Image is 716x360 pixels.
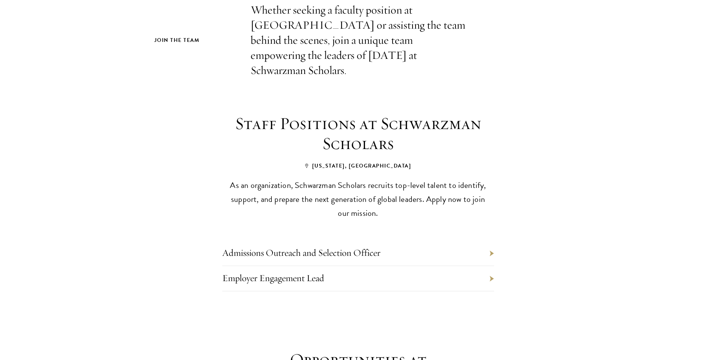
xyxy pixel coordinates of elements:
[219,114,498,154] h3: Staff Positions at Schwarzman Scholars
[228,178,488,220] p: As an organization, Schwarzman Scholars recruits top-level talent to identify, support, and prepa...
[222,247,380,258] a: Admissions Outreach and Selection Officer
[305,162,411,170] span: [US_STATE], [GEOGRAPHIC_DATA]
[154,35,236,45] h2: Join the Team
[251,3,466,78] p: Whether seeking a faculty position at [GEOGRAPHIC_DATA] or assisting the team behind the scenes, ...
[222,272,324,284] a: Employer Engagement Lead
